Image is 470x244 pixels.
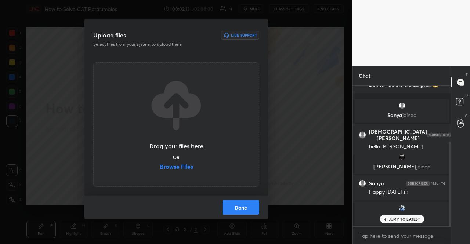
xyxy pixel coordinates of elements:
[401,214,415,221] span: joined
[369,189,445,196] div: Happy [DATE] sir
[93,41,212,48] p: Select files from your system to upload them
[359,164,445,170] p: [PERSON_NAME]
[359,112,445,118] p: Sanya
[402,112,417,119] span: joined
[465,113,468,119] p: G
[353,86,451,226] div: grid
[465,92,468,98] p: D
[398,102,406,109] img: default.png
[231,33,257,37] h6: Live Support
[93,31,126,40] h3: Upload files
[389,217,420,221] p: JUMP TO LATEST
[223,200,259,215] button: Done
[431,181,445,186] div: 11:10 PM
[416,163,431,170] span: joined
[369,143,445,150] div: hello [PERSON_NAME]
[353,66,376,85] p: Chat
[359,215,445,221] p: Shan
[149,143,203,149] h3: Drag your files here
[427,133,451,137] img: 4P8fHbbgJtejmAAAAAElFTkSuQmCC
[359,132,366,138] img: default.png
[369,128,427,142] h6: [DEMOGRAPHIC_DATA][PERSON_NAME]
[398,205,406,212] img: thumbnail.jpg
[359,180,366,187] img: default.png
[369,180,384,187] h6: Sanya
[173,155,180,159] h5: OR
[398,153,406,161] img: thumbnail.jpg
[406,181,430,186] img: 4P8fHbbgJtejmAAAAAElFTkSuQmCC
[466,72,468,77] p: T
